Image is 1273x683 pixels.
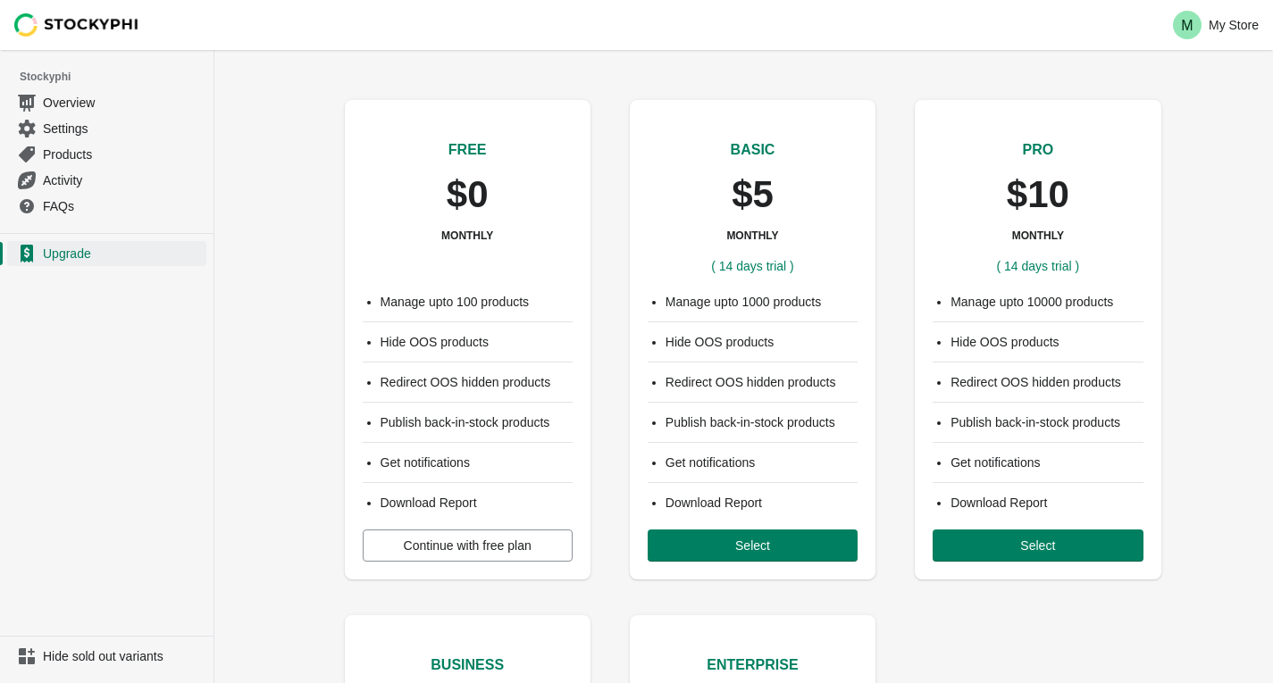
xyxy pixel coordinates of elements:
[43,197,203,215] span: FAQs
[43,120,203,137] span: Settings
[666,293,858,311] li: Manage upto 1000 products
[1209,18,1259,32] p: My Store
[666,333,858,351] li: Hide OOS products
[735,538,770,553] span: Select
[707,657,798,672] span: ENTERPRISE
[666,413,858,431] li: Publish back-in-stock products
[381,373,573,391] li: Redirect OOS hidden products
[381,293,573,311] li: Manage upto 100 products
[1166,7,1266,43] button: Avatar with initials MMy Store
[381,333,573,351] li: Hide OOS products
[441,229,493,243] h3: MONTHLY
[1012,229,1064,243] h3: MONTHLY
[7,167,206,193] a: Activity
[933,529,1143,562] button: Select
[1020,538,1055,553] span: Select
[381,494,573,512] li: Download Report
[951,454,1143,471] li: Get notifications
[404,538,532,553] span: Continue with free plan
[7,193,206,219] a: FAQs
[447,175,489,214] p: $0
[951,494,1143,512] li: Download Report
[951,333,1143,351] li: Hide OOS products
[381,454,573,471] li: Get notifications
[7,141,206,167] a: Products
[14,13,139,37] img: Stockyphi
[951,413,1143,431] li: Publish back-in-stock products
[666,454,858,471] li: Get notifications
[951,293,1143,311] li: Manage upto 10000 products
[731,142,775,157] span: BASIC
[726,229,778,243] h3: MONTHLY
[43,647,203,665] span: Hide sold out variants
[43,146,203,163] span: Products
[997,259,1080,273] span: ( 14 days trial )
[732,175,774,214] p: $5
[1173,11,1202,39] span: Avatar with initials M
[7,89,206,115] a: Overview
[363,529,573,562] button: Continue with free plan
[7,241,206,266] a: Upgrade
[381,413,573,431] li: Publish back-in-stock products
[951,373,1143,391] li: Redirect OOS hidden products
[431,657,504,672] span: BUSINESS
[666,494,858,512] li: Download Report
[20,68,214,86] span: Stockyphi
[43,94,203,112] span: Overview
[43,171,203,189] span: Activity
[1022,142,1053,157] span: PRO
[711,259,794,273] span: ( 14 days trial )
[1007,175,1069,214] p: $10
[43,245,203,262] span: Upgrade
[666,373,858,391] li: Redirect OOS hidden products
[448,142,487,157] span: FREE
[1181,18,1193,33] text: M
[7,644,206,669] a: Hide sold out variants
[648,529,858,562] button: Select
[7,115,206,141] a: Settings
